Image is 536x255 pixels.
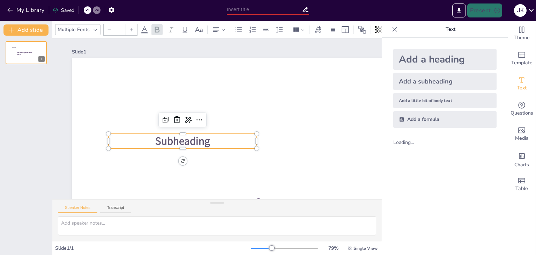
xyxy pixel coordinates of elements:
div: Slide 1 / 1 [55,245,251,252]
div: Change the overall theme [508,21,536,46]
span: Questions [511,109,533,117]
div: Add a formula [393,111,497,128]
button: Export to PowerPoint [452,3,466,17]
div: Add a subheading [393,73,497,90]
div: Add images, graphics, shapes or video [508,122,536,147]
input: Insert title [227,5,302,15]
div: Column Count [291,24,307,35]
button: Add slide [3,24,49,36]
span: Media [515,134,529,142]
div: Add ready made slides [508,46,536,71]
button: Transcript [100,205,131,213]
div: Loading... [393,139,426,146]
span: Charts [514,161,529,169]
div: Layout [340,24,351,35]
span: Position [358,25,366,34]
button: j k [514,3,527,17]
div: Border settings [329,24,337,35]
div: Multiple Fonts [56,25,91,34]
div: Add a little bit of body text [393,93,497,108]
div: Slide 1 [72,49,528,55]
div: Add charts and graphs [508,147,536,172]
button: Present [467,3,502,17]
span: Subheading [155,134,210,148]
span: Theme [514,34,530,42]
div: Add a table [508,172,536,197]
div: j k [514,4,527,17]
button: Speaker Notes [58,205,97,213]
div: 1 [38,56,45,62]
span: Subheading [12,47,16,48]
div: Add text boxes [508,71,536,96]
span: Sendsteps presentation editor [218,194,418,247]
div: Get real-time input from your audience [508,96,536,122]
span: Template [511,59,533,67]
div: Text effects [313,24,323,35]
span: Text [517,84,527,92]
span: Single View [353,246,378,251]
div: 79 % [325,245,342,252]
div: Add a heading [393,49,497,70]
span: Table [515,185,528,192]
div: 1 [6,41,47,64]
span: Sendsteps presentation editor [17,52,32,56]
p: Text [400,21,501,38]
button: My Library [5,5,47,16]
div: Saved [53,7,74,14]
